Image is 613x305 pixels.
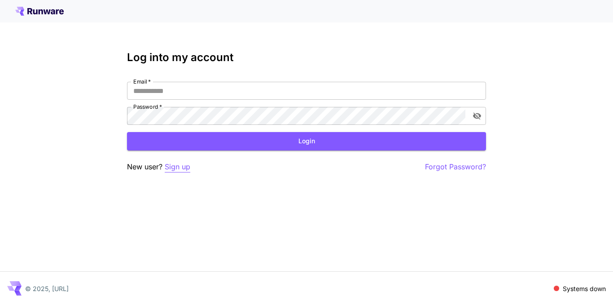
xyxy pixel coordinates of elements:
[25,284,69,293] p: © 2025, [URL]
[425,161,486,172] button: Forgot Password?
[469,108,485,124] button: toggle password visibility
[563,284,606,293] p: Systems down
[127,161,190,172] p: New user?
[127,51,486,64] h3: Log into my account
[133,103,162,111] label: Password
[165,161,190,172] button: Sign up
[133,78,151,85] label: Email
[127,132,486,150] button: Login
